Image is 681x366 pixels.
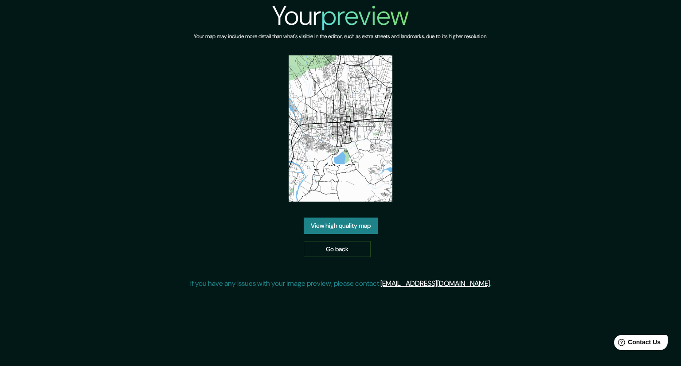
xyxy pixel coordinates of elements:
[380,279,490,288] a: [EMAIL_ADDRESS][DOMAIN_NAME]
[190,278,491,289] p: If you have any issues with your image preview, please contact .
[194,32,487,41] h6: Your map may include more detail than what's visible in the editor, such as extra streets and lan...
[304,218,378,234] a: View high quality map
[304,241,371,257] a: Go back
[602,331,671,356] iframe: Help widget launcher
[289,55,392,202] img: created-map-preview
